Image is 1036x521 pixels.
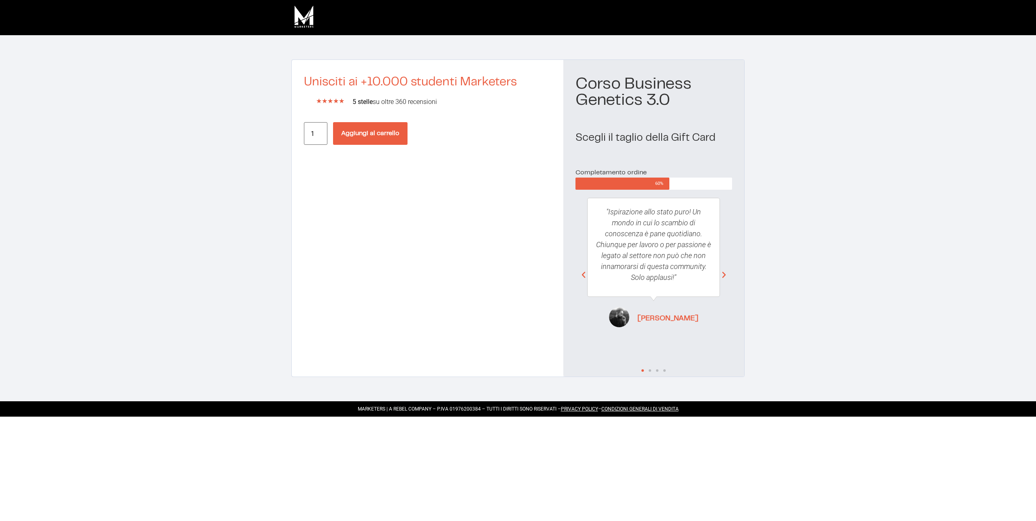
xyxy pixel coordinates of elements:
[575,76,732,108] h1: Corso Business Genetics 3.0
[609,307,629,328] img: Antonio Leone
[316,96,344,106] div: 5/5
[339,96,344,106] i: ★
[641,369,644,372] span: Go to slide 1
[304,122,327,145] input: Quantità prodotto
[316,96,322,106] i: ★
[579,190,728,376] div: Slides
[304,145,551,167] iframe: PayPal
[655,178,669,190] span: 60%
[575,133,732,143] h2: Scegli il taglio della Gift Card
[649,369,651,372] span: Go to slide 2
[575,169,647,176] span: Completamento ordine
[580,271,588,279] div: Previous slide
[561,406,598,412] a: PRIVACY POLICY
[601,406,679,412] a: CONDIZIONI GENERALI DI VENDITA
[333,96,339,106] i: ★
[720,271,728,279] div: Next slide
[663,369,666,372] span: Go to slide 4
[333,122,408,145] button: Aggiungi al carrello
[327,96,333,106] i: ★
[352,98,373,106] b: 5 stelle
[596,206,711,283] p: "Ispirazione allo stato puro! Un mondo in cui lo scambio di conoscenza è pane quotidiano. Chiunqu...
[352,99,551,105] h2: su oltre 360 recensioni
[656,369,658,372] span: Go to slide 3
[579,190,728,360] div: 1 / 4
[291,405,745,413] div: MARKETERS | A REBEL COMPANY – P.IVA 01976200384 – TUTTI I DIRITTI SONO RISERVATI – –
[637,313,698,324] span: [PERSON_NAME]
[304,76,551,88] h2: Unisciti ai +10.000 studenti Marketers
[322,96,327,106] i: ★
